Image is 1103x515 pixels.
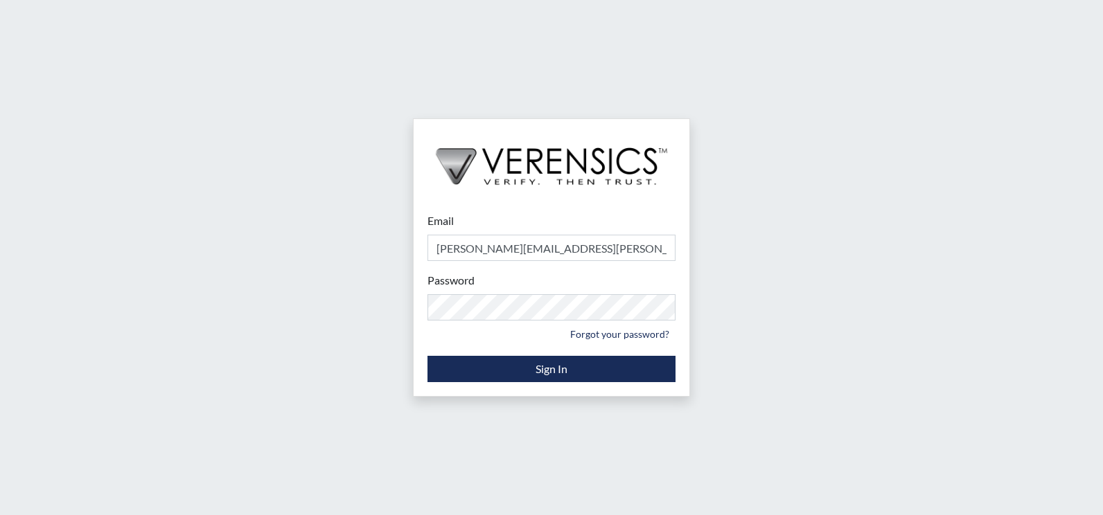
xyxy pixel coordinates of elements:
img: logo-wide-black.2aad4157.png [414,119,689,199]
label: Password [427,272,475,289]
a: Forgot your password? [564,323,676,345]
label: Email [427,213,454,229]
button: Sign In [427,356,676,382]
input: Email [427,235,676,261]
